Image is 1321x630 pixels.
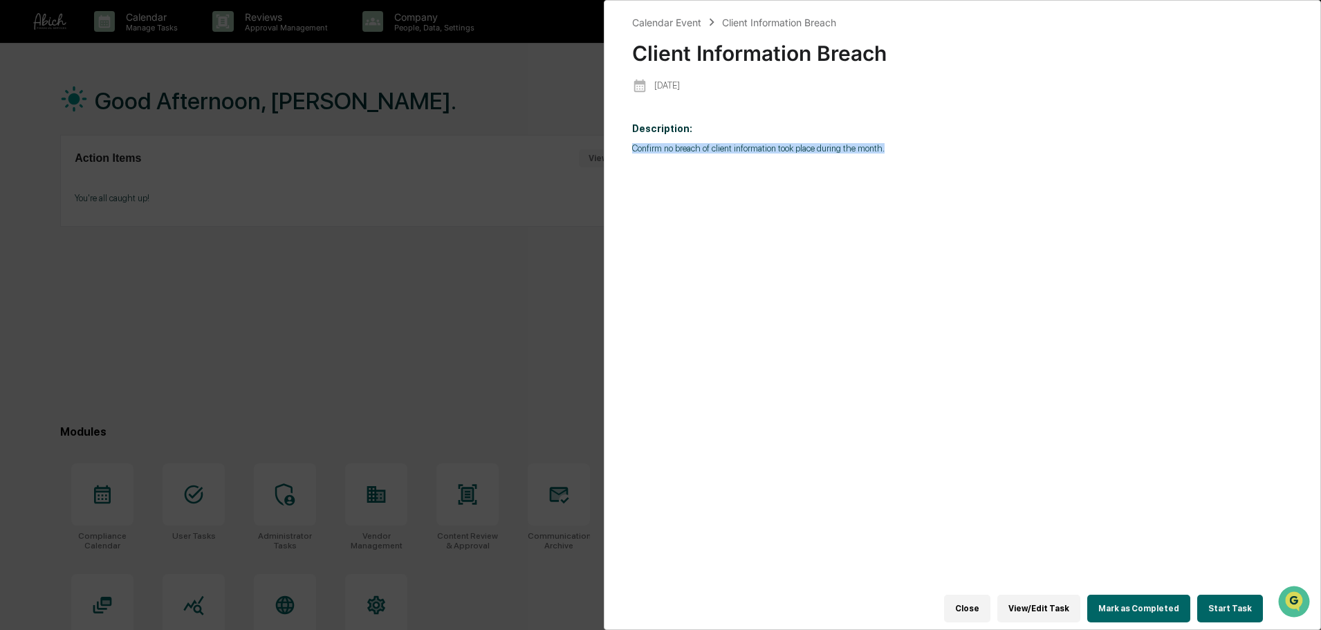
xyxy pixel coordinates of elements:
div: Client Information Breach [632,30,1293,66]
span: Preclearance [28,174,89,188]
div: Calendar Event [632,17,701,28]
span: Data Lookup [28,201,87,214]
button: Start Task [1197,595,1263,622]
div: Start new chat [47,106,227,120]
img: 1746055101610-c473b297-6a78-478c-a979-82029cc54cd1 [14,106,39,131]
div: 🖐️ [14,176,25,187]
div: We're available if you need us! [47,120,175,131]
p: [DATE] [654,80,680,91]
div: 🗄️ [100,176,111,187]
p: How can we help? [14,29,252,51]
button: View/Edit Task [997,595,1080,622]
a: 🗄️Attestations [95,169,177,194]
b: Description: [632,123,692,134]
span: Pylon [138,234,167,245]
button: Mark as Completed [1087,595,1190,622]
div: 🔎 [14,202,25,213]
p: Confirm no breach of client information took place during the month. [632,143,1293,154]
a: 🖐️Preclearance [8,169,95,194]
span: Attestations [114,174,172,188]
a: 🔎Data Lookup [8,195,93,220]
button: Close [944,595,990,622]
a: Powered byPylon [98,234,167,245]
button: Start new chat [235,110,252,127]
iframe: Open customer support [1277,584,1314,622]
div: Client Information Breach [722,17,836,28]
